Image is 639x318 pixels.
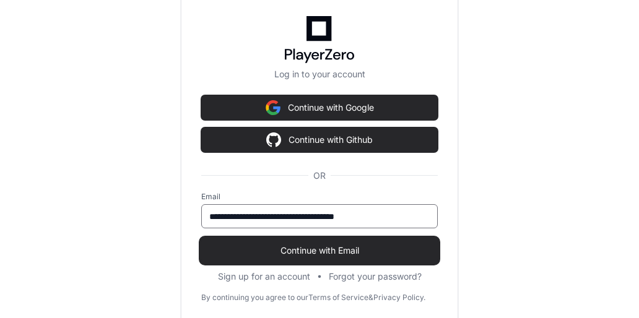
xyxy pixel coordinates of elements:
[266,95,280,120] img: Sign in with google
[329,270,422,283] button: Forgot your password?
[308,170,331,182] span: OR
[308,293,368,303] a: Terms of Service
[201,127,438,152] button: Continue with Github
[201,244,438,257] span: Continue with Email
[266,127,281,152] img: Sign in with google
[218,270,310,283] button: Sign up for an account
[368,293,373,303] div: &
[201,293,308,303] div: By continuing you agree to our
[201,95,438,120] button: Continue with Google
[201,192,438,202] label: Email
[373,293,425,303] a: Privacy Policy.
[201,238,438,263] button: Continue with Email
[201,68,438,80] p: Log in to your account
